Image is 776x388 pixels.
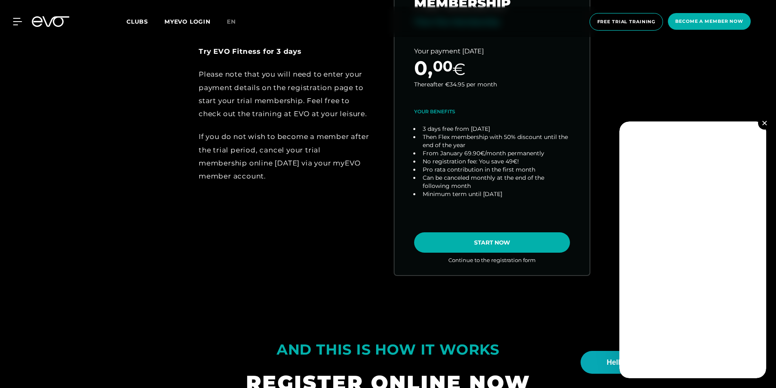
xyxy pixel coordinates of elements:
font: Become a member now [675,18,743,24]
font: Try EVO Fitness for 3 days [199,47,302,55]
a: MYEVO LOGIN [164,18,211,25]
font: Clubs [126,18,148,25]
font: Hello athlete! What would you like to do? [607,358,750,366]
a: Become a member now [665,13,753,31]
font: If you do not wish to become a member after the trial period, cancel your trial membership online... [199,132,369,180]
a: Free trial training [587,13,666,31]
a: Clubs [126,18,164,25]
a: en [227,17,246,26]
img: close.svg [762,121,767,125]
font: Please note that you will need to enter your payment details on the registration page to start yo... [199,70,367,118]
button: Hello athlete! What would you like to do? [581,351,760,374]
font: Free trial training [597,19,656,24]
font: AND THIS IS HOW IT WORKS [277,341,499,358]
font: en [227,18,236,25]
